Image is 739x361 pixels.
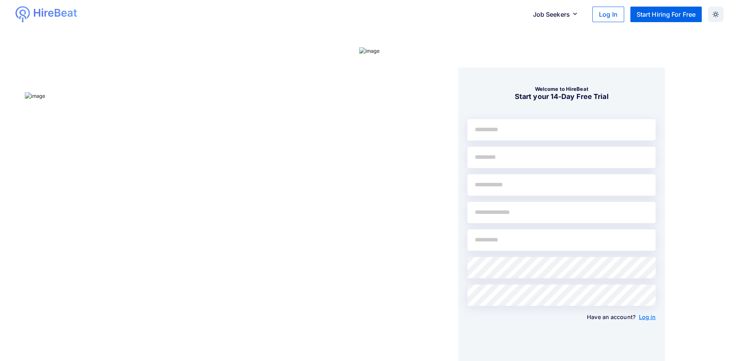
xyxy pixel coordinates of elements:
[515,92,609,101] b: Start your 14-Day Free Trial
[467,312,656,322] p: Have an account?
[535,86,588,92] b: Welcome to HireBeat
[630,7,702,22] button: Start Hiring For Free
[16,6,30,23] img: logo
[639,312,656,322] a: Log in
[16,6,105,23] a: logologo
[467,330,585,360] iframe: reCAPTCHA
[592,7,624,22] button: Log In
[708,7,723,22] button: Dark Mode
[359,47,380,55] img: image
[33,6,78,21] img: logo
[527,7,587,22] button: Job Seekers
